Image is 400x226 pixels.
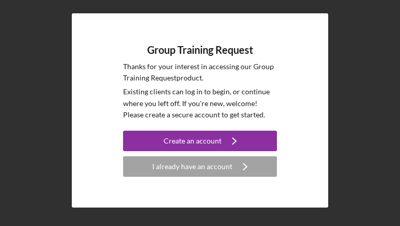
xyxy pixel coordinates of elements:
[152,156,232,177] div: I already have an account
[123,131,277,151] button: Create an account
[123,131,277,154] a: Create an account
[123,61,277,84] p: Thanks for your interest in accessing our Group Training Request product.
[164,131,222,151] div: Create an account
[147,44,253,56] h4: Group Training Request
[123,86,277,120] p: Existing clients can log in to begin, or continue where you left off. If you're new, welcome! Ple...
[123,156,277,177] button: I already have an account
